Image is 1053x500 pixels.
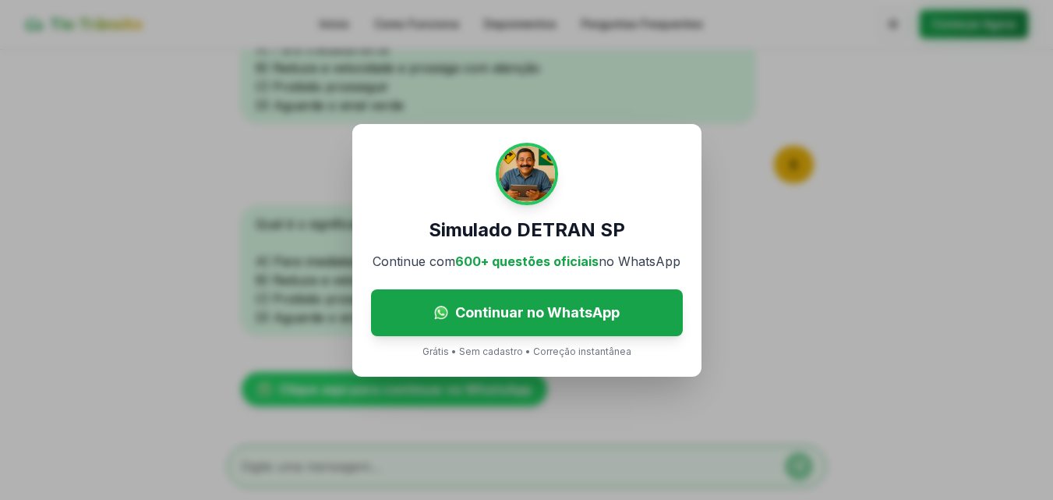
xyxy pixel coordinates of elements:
[422,346,631,358] p: Grátis • Sem cadastro • Correção instantânea
[496,143,558,205] img: Tio Trânsito
[371,289,683,336] a: Continuar no WhatsApp
[455,302,620,324] span: Continuar no WhatsApp
[455,254,599,269] span: 600+ questões oficiais
[429,218,625,243] h3: Simulado DETRAN SP
[373,252,680,271] p: Continue com no WhatsApp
